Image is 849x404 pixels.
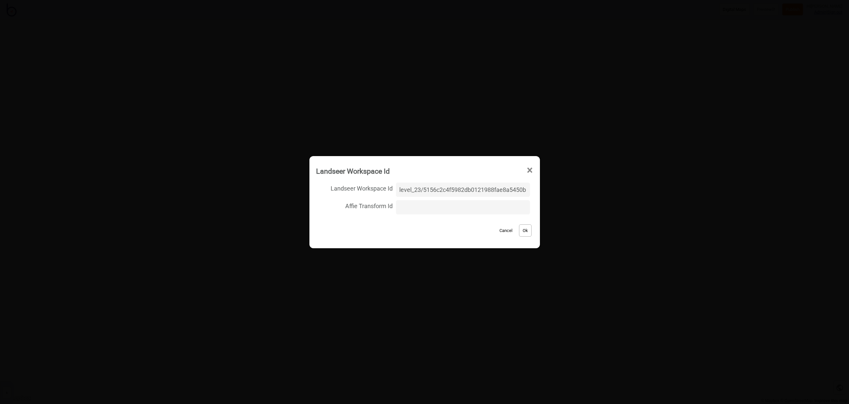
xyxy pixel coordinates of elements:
[316,181,393,195] span: Landseer Workspace Id
[519,224,532,237] button: Ok
[526,159,533,181] span: ×
[496,224,516,237] button: Cancel
[396,200,530,214] input: Affie Transform Id
[316,199,393,212] span: Affie Transform Id
[396,183,530,197] input: Landseer Workspace Id
[316,164,390,178] div: Landseer Workspace Id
